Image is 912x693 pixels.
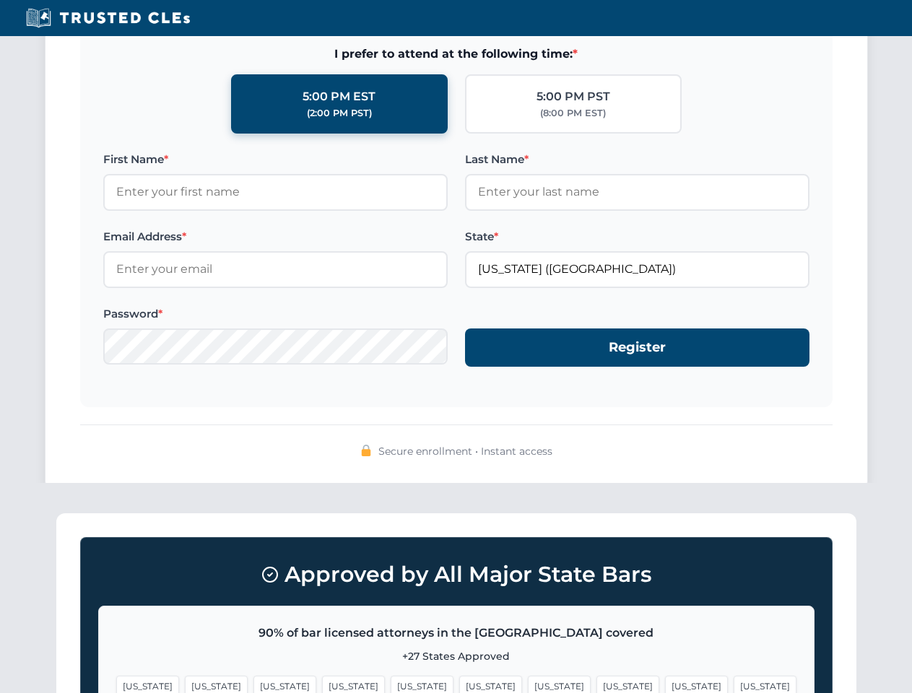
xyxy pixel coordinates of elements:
[103,45,809,64] span: I prefer to attend at the following time:
[303,87,375,106] div: 5:00 PM EST
[98,555,815,594] h3: Approved by All Major State Bars
[22,7,194,29] img: Trusted CLEs
[103,151,448,168] label: First Name
[103,174,448,210] input: Enter your first name
[465,228,809,245] label: State
[465,251,809,287] input: Florida (FL)
[116,648,796,664] p: +27 States Approved
[103,305,448,323] label: Password
[540,106,606,121] div: (8:00 PM EST)
[307,106,372,121] div: (2:00 PM PST)
[465,151,809,168] label: Last Name
[465,174,809,210] input: Enter your last name
[378,443,552,459] span: Secure enrollment • Instant access
[537,87,610,106] div: 5:00 PM PST
[103,228,448,245] label: Email Address
[103,251,448,287] input: Enter your email
[360,445,372,456] img: 🔒
[116,624,796,642] p: 90% of bar licensed attorneys in the [GEOGRAPHIC_DATA] covered
[465,328,809,367] button: Register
